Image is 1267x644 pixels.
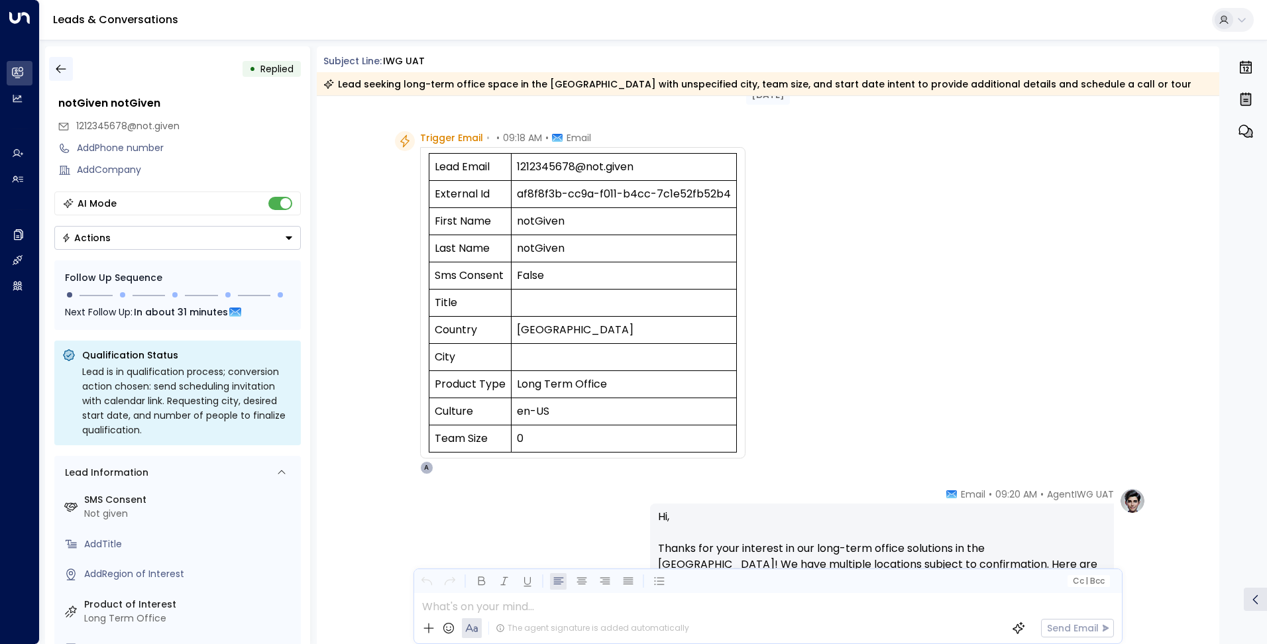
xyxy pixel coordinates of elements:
[420,131,483,144] span: Trigger Email
[260,62,294,76] span: Replied
[1119,488,1146,514] img: profile-logo.png
[84,598,296,612] label: Product of Interest
[567,131,591,144] span: Email
[53,12,178,27] a: Leads & Conversations
[511,154,736,181] td: 1212345678@not.given
[511,425,736,453] td: 0
[1067,575,1109,588] button: Cc|Bcc
[134,305,228,319] span: In about 31 minutes
[58,95,301,111] div: notGiven notGiven
[323,54,382,68] span: Subject Line:
[84,493,296,507] label: SMS Consent
[429,208,511,235] td: First Name
[383,54,425,68] div: IWG UAT
[420,461,433,474] div: A
[60,466,148,480] div: Lead Information
[486,131,490,144] span: •
[496,622,689,634] div: The agent signature is added automatically
[429,262,511,290] td: Sms Consent
[429,181,511,208] td: External Id
[429,344,511,371] td: City
[84,612,296,625] div: Long Term Office
[84,507,296,521] div: Not given
[1047,488,1114,501] span: AgentIWG UAT
[82,364,293,437] div: Lead is in qualification process; conversion action chosen: send scheduling invitation with calen...
[545,131,549,144] span: •
[54,226,301,250] div: Button group with a nested menu
[1085,576,1088,586] span: |
[496,131,500,144] span: •
[429,290,511,317] td: Title
[54,226,301,250] button: Actions
[77,141,301,155] div: AddPhone number
[511,208,736,235] td: notGiven
[429,235,511,262] td: Last Name
[429,398,511,425] td: Culture
[429,154,511,181] td: Lead Email
[77,163,301,177] div: AddCompany
[62,232,111,244] div: Actions
[82,349,293,362] p: Qualification Status
[418,573,435,590] button: Undo
[429,371,511,398] td: Product Type
[511,371,736,398] td: Long Term Office
[249,57,256,81] div: •
[995,488,1037,501] span: 09:20 AM
[78,197,117,210] div: AI Mode
[1040,488,1044,501] span: •
[961,488,985,501] span: Email
[511,317,736,344] td: [GEOGRAPHIC_DATA]
[989,488,992,501] span: •
[503,131,542,144] span: 09:18 AM
[511,235,736,262] td: notGiven
[84,537,296,551] div: AddTitle
[429,317,511,344] td: Country
[429,425,511,453] td: Team Size
[323,78,1191,91] div: Lead seeking long-term office space in the [GEOGRAPHIC_DATA] with unspecified city, team size, an...
[511,181,736,208] td: af8f8f3b-cc9a-f011-b4cc-7c1e52fb52b4
[511,262,736,290] td: False
[511,398,736,425] td: en-US
[1072,576,1104,586] span: Cc Bcc
[84,567,296,581] div: AddRegion of Interest
[441,573,458,590] button: Redo
[65,305,290,319] div: Next Follow Up:
[65,271,290,285] div: Follow Up Sequence
[76,119,180,133] span: 1212345678@not.given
